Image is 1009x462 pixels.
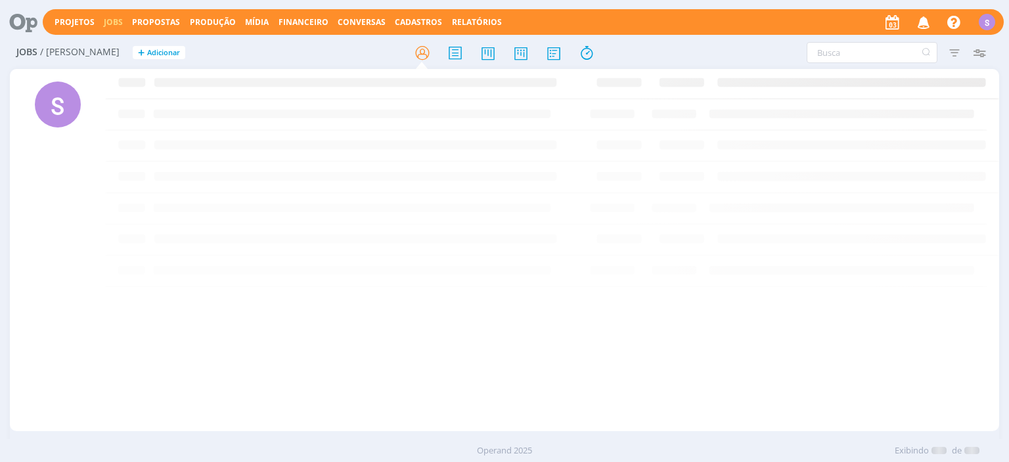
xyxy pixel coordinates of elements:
[147,49,180,57] span: Adicionar
[245,16,269,28] a: Mídia
[104,16,123,28] a: Jobs
[100,17,127,28] button: Jobs
[279,16,328,28] span: Financeiro
[55,16,95,28] a: Projetos
[952,444,962,457] span: de
[186,17,240,28] button: Produção
[807,42,937,63] input: Busca
[452,16,502,28] a: Relatórios
[190,16,236,28] a: Produção
[338,16,386,28] a: Conversas
[978,11,996,34] button: S
[979,14,995,30] div: S
[132,16,180,28] span: Propostas
[16,47,37,58] span: Jobs
[241,17,273,28] button: Mídia
[138,46,145,60] span: +
[35,81,81,127] div: S
[40,47,120,58] span: / [PERSON_NAME]
[334,17,390,28] button: Conversas
[391,17,446,28] button: Cadastros
[133,46,185,60] button: +Adicionar
[275,17,332,28] button: Financeiro
[51,17,99,28] button: Projetos
[895,444,929,457] span: Exibindo
[448,17,506,28] button: Relatórios
[128,17,184,28] button: Propostas
[395,16,442,28] span: Cadastros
